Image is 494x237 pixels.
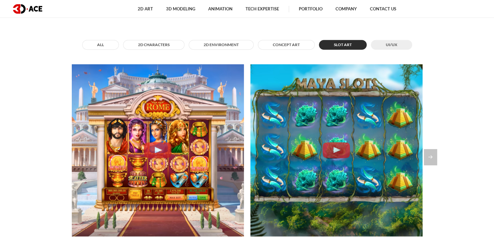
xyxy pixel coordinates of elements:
[371,40,412,50] button: UI/UX
[82,40,119,50] button: All
[258,40,315,50] button: Concept Art
[250,64,423,236] a: Maya Slots – Video Maya Slots – Video
[189,40,254,50] button: 2D Environment
[13,4,42,14] img: logo dark
[424,149,437,165] div: Next slide
[72,64,244,236] a: Rome Slots – Video Rome Slots – Video
[67,4,427,19] h2: Explore Our 2D Art Portfolio
[123,40,184,50] button: 2D Characters
[319,40,367,50] button: Slot Art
